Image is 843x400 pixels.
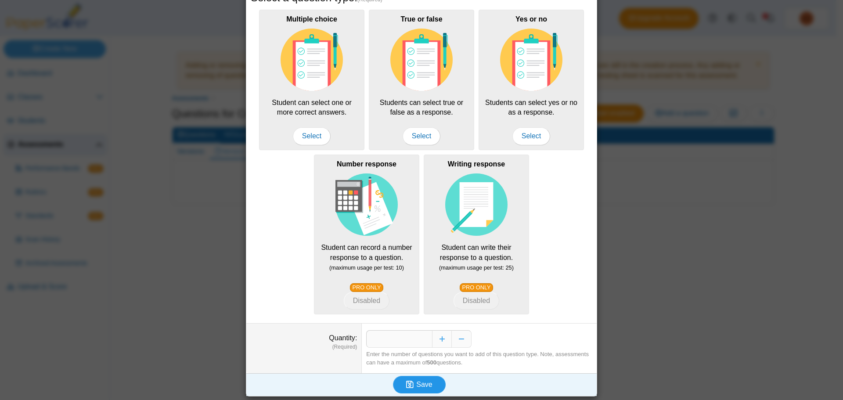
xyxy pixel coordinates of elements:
a: PRO ONLY [350,283,383,292]
label: Quantity [329,334,357,342]
button: Save [393,376,446,393]
span: Select [403,127,440,145]
img: item-type-multiple-choice.svg [500,29,562,91]
div: Student can select one or more correct answers. [259,10,364,150]
span: Disabled [463,297,490,304]
div: Students can select true or false as a response. [369,10,474,150]
img: item-type-writing-response.svg [445,173,508,236]
div: Student can write their response to a question. [424,155,529,315]
b: 500 [427,359,436,366]
b: Number response [337,160,396,168]
small: (maximum usage per test: 25) [439,264,514,271]
div: Enter the number of questions you want to add of this question type. Note, assessments can have a... [366,350,592,366]
button: Decrease [452,330,472,348]
img: item-type-multiple-choice.svg [281,29,343,91]
span: Disabled [353,297,380,304]
button: Writing response Student can write their response to a question. (maximum usage per test: 25) PRO... [454,292,499,310]
span: Select [293,127,331,145]
a: PRO ONLY [460,283,493,292]
div: Student can record a number response to a question. [314,155,419,315]
b: Multiple choice [286,15,337,23]
b: True or false [400,15,442,23]
dfn: (Required) [251,343,357,351]
img: item-type-number-response.svg [335,173,398,236]
button: Increase [432,330,452,348]
img: item-type-multiple-choice.svg [390,29,453,91]
b: Yes or no [515,15,547,23]
span: Select [512,127,550,145]
b: Writing response [448,160,505,168]
small: (maximum usage per test: 10) [329,264,404,271]
span: Save [416,381,432,388]
div: Students can select yes or no as a response. [479,10,584,150]
button: Number response Student can record a number response to a question. (maximum usage per test: 10) ... [344,292,389,310]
